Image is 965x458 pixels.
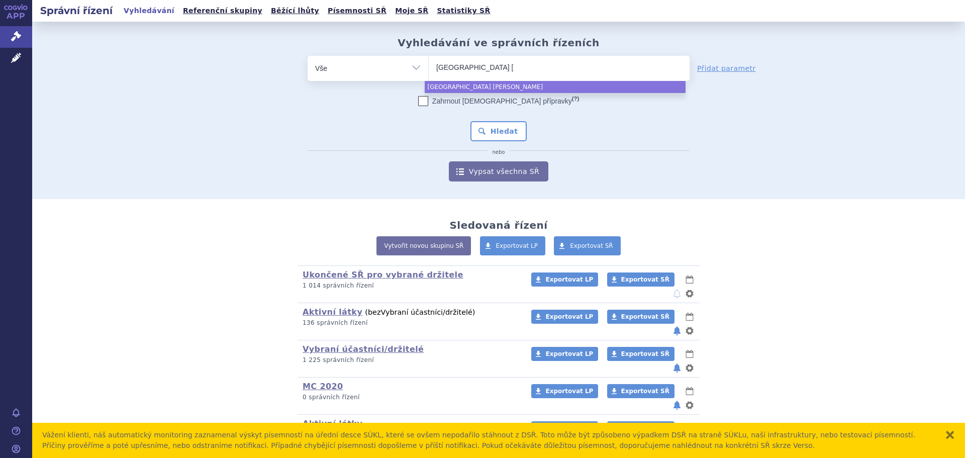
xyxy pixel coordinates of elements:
h2: Správní řízení [32,4,121,18]
span: Exportovat LP [545,313,593,320]
span: Exportovat LP [545,276,593,283]
a: Exportovat SŘ [607,310,674,324]
span: Exportovat SŘ [621,388,669,395]
a: Exportovat SŘ [607,347,674,361]
span: Exportovat SŘ [570,242,613,249]
a: Exportovat SŘ [554,236,621,255]
a: Exportovat LP [531,272,598,287]
button: Hledat [470,121,527,141]
i: nebo [488,149,510,155]
span: Exportovat LP [545,350,593,357]
span: (bez ) [365,308,475,316]
a: Aktivní látky [303,419,362,428]
button: lhůty [685,385,695,397]
a: Přidat parametr [697,63,756,73]
a: Moje SŘ [392,4,431,18]
a: Běžící lhůty [268,4,322,18]
a: Statistiky SŘ [434,4,493,18]
a: Exportovat LP [531,347,598,361]
a: Exportovat SŘ [607,272,674,287]
button: nastavení [685,325,695,337]
button: zavřít [945,430,955,440]
button: lhůty [685,273,695,286]
p: 1 225 správních řízení [303,356,518,364]
button: notifikace [672,362,682,374]
a: Referenční skupiny [180,4,265,18]
button: lhůty [685,311,695,323]
a: Exportovat SŘ [607,384,674,398]
p: 1 014 správních řízení [303,282,518,290]
h2: Sledovaná řízení [449,219,547,231]
a: Exportovat LP [531,384,598,398]
p: 0 správních řízení [303,393,518,402]
span: Exportovat SŘ [621,276,669,283]
span: Exportovat LP [545,388,593,395]
span: Vybraní účastníci/držitelé [381,308,472,316]
a: Exportovat LP [531,421,598,435]
button: nastavení [685,399,695,411]
p: 136 správních řízení [303,319,518,327]
a: Exportovat SŘ [607,421,674,435]
a: Ukončené SŘ pro vybrané držitele [303,270,463,280]
a: Písemnosti SŘ [325,4,390,18]
button: notifikace [672,325,682,337]
button: nastavení [685,288,695,300]
h2: Vyhledávání ve správních řízeních [398,37,600,49]
button: notifikace [672,399,682,411]
a: Exportovat LP [531,310,598,324]
div: Vážení klienti, náš automatický monitoring zaznamenal výskyt písemností na úřední desce SÚKL, kte... [42,430,935,451]
span: Exportovat SŘ [621,350,669,357]
a: Vyhledávání [121,4,177,18]
a: MC 2020 [303,382,343,391]
a: Aktivní látky [303,307,362,317]
a: Vybraní účastníci/držitelé [303,344,424,354]
button: nastavení [685,362,695,374]
button: lhůty [685,348,695,360]
abbr: (?) [572,96,579,102]
a: Vytvořit novou skupinu SŘ [376,236,471,255]
a: Exportovat LP [480,236,546,255]
span: Exportovat LP [496,242,538,249]
label: Zahrnout [DEMOGRAPHIC_DATA] přípravky [418,96,579,106]
button: notifikace [672,288,682,300]
li: [GEOGRAPHIC_DATA] [PERSON_NAME] [425,81,686,93]
span: Exportovat SŘ [621,313,669,320]
a: Vypsat všechna SŘ [449,161,548,181]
